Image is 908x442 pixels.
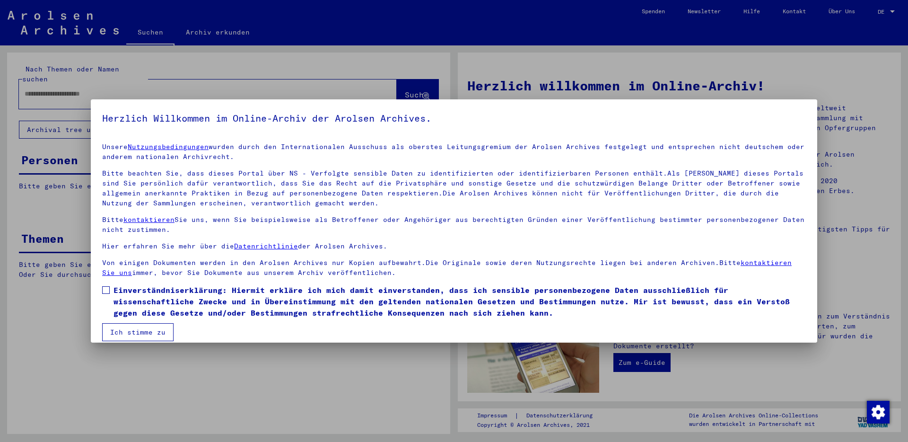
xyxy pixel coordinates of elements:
[102,323,174,341] button: Ich stimme zu
[102,168,806,208] p: Bitte beachten Sie, dass dieses Portal über NS - Verfolgte sensible Daten zu identifizierten oder...
[102,258,806,278] p: Von einigen Dokumenten werden in den Arolsen Archives nur Kopien aufbewahrt.Die Originale sowie d...
[128,142,209,151] a: Nutzungsbedingungen
[113,284,806,318] span: Einverständniserklärung: Hiermit erkläre ich mich damit einverstanden, dass ich sensible personen...
[234,242,298,250] a: Datenrichtlinie
[102,142,806,162] p: Unsere wurden durch den Internationalen Ausschuss als oberstes Leitungsgremium der Arolsen Archiv...
[102,215,806,235] p: Bitte Sie uns, wenn Sie beispielsweise als Betroffener oder Angehöriger aus berechtigten Gründen ...
[123,215,175,224] a: kontaktieren
[867,401,890,424] img: Zustimmung ändern
[102,241,806,251] p: Hier erfahren Sie mehr über die der Arolsen Archives.
[102,111,806,126] h5: Herzlich Willkommen im Online-Archiv der Arolsen Archives.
